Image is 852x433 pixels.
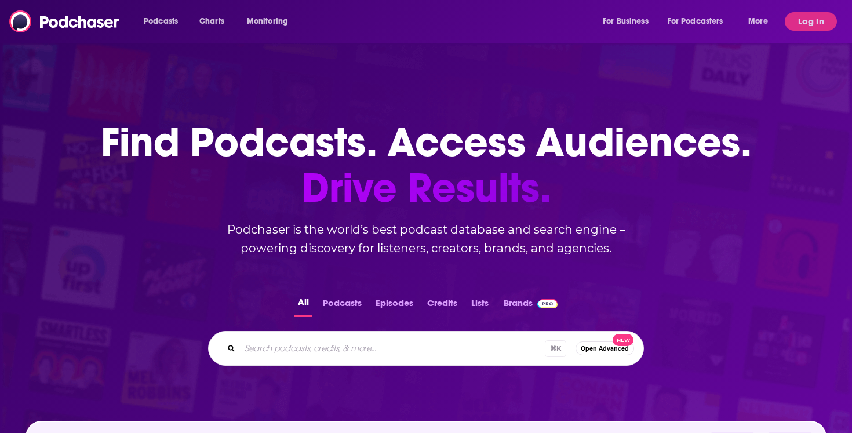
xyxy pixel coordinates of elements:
[545,340,566,357] span: ⌘ K
[424,294,461,317] button: Credits
[9,10,121,32] img: Podchaser - Follow, Share and Rate Podcasts
[668,13,723,30] span: For Podcasters
[136,12,193,31] button: open menu
[537,299,558,308] img: Podchaser Pro
[208,331,644,366] div: Search podcasts, credits, & more...
[144,13,178,30] span: Podcasts
[101,119,752,211] h1: Find Podcasts. Access Audiences.
[740,12,782,31] button: open menu
[613,334,633,346] span: New
[101,165,752,211] span: Drive Results.
[504,294,558,317] a: BrandsPodchaser Pro
[239,12,303,31] button: open menu
[581,345,629,352] span: Open Advanced
[194,220,658,257] h2: Podchaser is the world’s best podcast database and search engine – powering discovery for listene...
[595,12,663,31] button: open menu
[785,12,837,31] button: Log In
[247,13,288,30] span: Monitoring
[294,294,312,317] button: All
[199,13,224,30] span: Charts
[192,12,231,31] a: Charts
[372,294,417,317] button: Episodes
[468,294,492,317] button: Lists
[319,294,365,317] button: Podcasts
[748,13,768,30] span: More
[240,339,545,358] input: Search podcasts, credits, & more...
[603,13,649,30] span: For Business
[576,341,634,355] button: Open AdvancedNew
[660,12,740,31] button: open menu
